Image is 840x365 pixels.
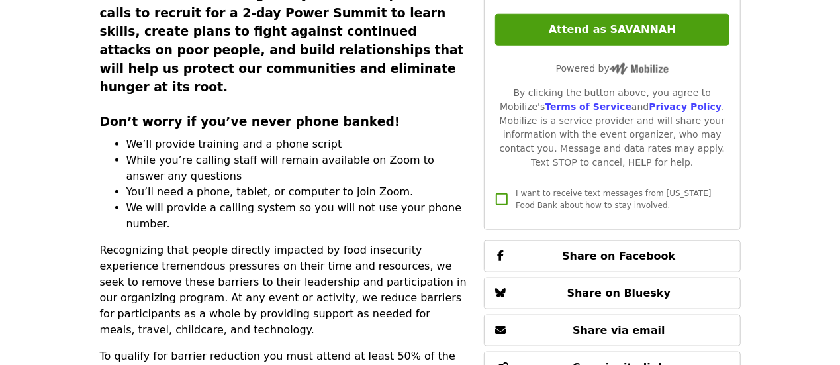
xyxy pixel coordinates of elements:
a: Privacy Policy [649,101,722,112]
button: Share via email [484,315,740,346]
a: Terms of Service [545,101,631,112]
span: Share via email [573,324,665,337]
li: We will provide a calling system so you will not use your phone number. [126,200,469,232]
button: Attend as SAVANNAH [495,14,729,46]
span: Share on Bluesky [567,287,671,299]
img: Powered by Mobilize [610,63,669,75]
h3: Don’t worry if you’ve never phone banked! [100,113,469,131]
li: We’ll provide training and a phone script [126,136,469,152]
button: Share on Bluesky [484,278,740,309]
button: Share on Facebook [484,240,740,272]
span: Powered by [556,63,669,74]
p: Recognizing that people directly impacted by food insecurity experience tremendous pressures on t... [100,242,469,338]
li: You’ll need a phone, tablet, or computer to join Zoom. [126,184,469,200]
div: By clicking the button above, you agree to Mobilize's and . Mobilize is a service provider and wi... [495,86,729,170]
span: I want to receive text messages from [US_STATE] Food Bank about how to stay involved. [516,189,711,210]
span: Share on Facebook [562,250,675,262]
li: While you’re calling staff will remain available on Zoom to answer any questions [126,152,469,184]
